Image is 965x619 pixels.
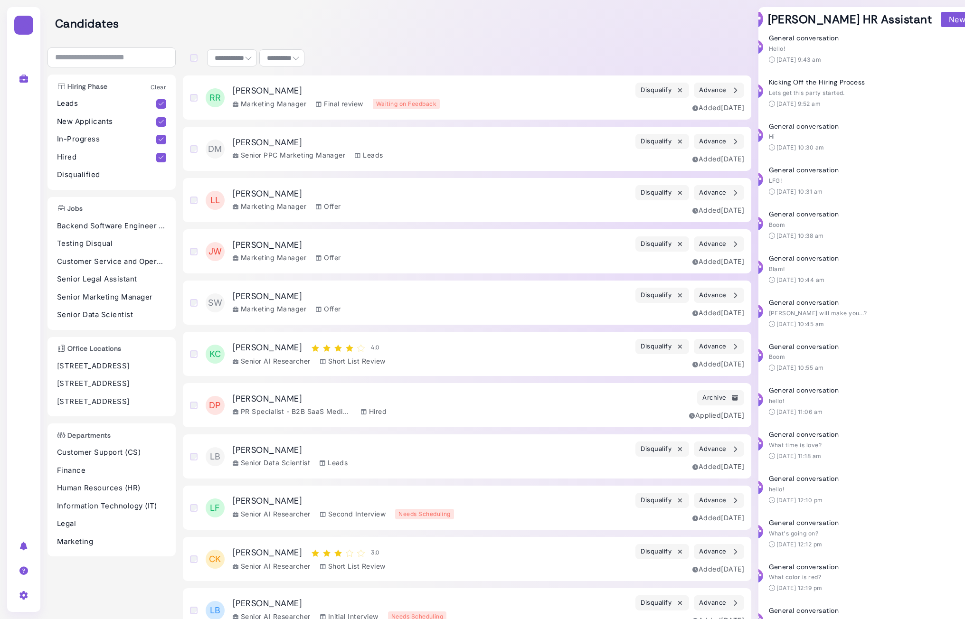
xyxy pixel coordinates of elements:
[233,394,387,404] h3: [PERSON_NAME]
[309,547,321,559] svg: star
[692,564,744,574] div: Added
[699,85,739,95] div: Advance
[721,103,744,112] time: May 05, 2025
[309,342,321,354] svg: star
[694,134,744,149] button: Advance
[206,396,225,415] span: DP
[769,210,926,218] h4: General conversation
[55,17,751,31] h2: Candidates
[699,188,739,198] div: Advance
[57,134,156,145] p: In-Progress
[694,236,744,252] button: Advance
[769,486,785,493] span: hello!
[316,304,341,314] div: Offer
[769,177,782,184] span: LFG!
[641,598,684,608] div: Disqualify
[57,518,166,529] p: Legal
[697,390,744,405] button: Archive
[721,155,744,163] time: Dec 12, 2024
[699,137,739,147] div: Advance
[343,547,355,559] svg: star
[694,288,744,303] button: Advance
[233,356,311,366] div: Senior AI Researcher
[692,256,744,266] div: Added
[769,386,926,394] h4: General conversation
[721,257,744,265] time: May 05, 2025
[57,536,166,547] p: Marketing
[699,598,739,608] div: Advance
[641,188,684,198] div: Disqualify
[233,496,454,506] h3: [PERSON_NAME]
[332,342,343,354] svg: star
[743,9,932,31] h3: [PERSON_NAME] HR Assistant
[769,607,926,615] h4: General conversation
[57,501,166,512] p: Information Technology (IT)
[635,134,689,149] button: Disqualify
[641,547,684,557] div: Disqualify
[692,103,744,113] div: Added
[635,595,689,610] button: Disqualify
[635,288,689,303] button: Disqualify
[233,189,341,199] h3: [PERSON_NAME]
[641,291,684,300] div: Disqualify
[769,78,926,86] h4: Kicking Off the Hiring Process
[769,265,785,272] span: Blam!
[635,185,689,200] button: Disqualify
[233,458,310,468] div: Senior Data Scientist
[57,238,166,249] p: Testing Disqual
[635,441,689,457] button: Disqualify
[694,544,744,559] button: Advance
[776,232,824,239] time: [DATE] 10:38 am
[694,493,744,508] button: Advance
[641,137,684,147] div: Disqualify
[233,99,306,109] div: Marketing Manager
[692,461,744,471] div: Added
[776,320,824,328] time: [DATE] 10:45 am
[769,89,845,96] span: Lets get this party started.
[52,431,115,440] h3: Departments
[721,514,744,522] time: Dec 11, 2024
[57,98,156,109] p: Leads
[776,541,823,548] time: [DATE] 12:12 pm
[702,393,739,403] div: Archive
[769,397,785,404] span: hello!
[52,83,113,91] h3: Hiring Phase
[395,509,454,519] div: Needs Scheduling
[692,154,744,164] div: Added
[769,519,926,527] h4: General conversation
[721,360,744,368] time: Dec 11, 2024
[776,408,823,415] time: [DATE] 11:06 am
[371,549,379,556] div: 3.0
[769,343,926,351] h4: General conversation
[343,342,355,354] svg: star
[699,239,739,249] div: Advance
[776,452,822,460] time: [DATE] 11:18 am
[233,342,386,354] h3: [PERSON_NAME]
[699,496,739,506] div: Advance
[320,356,386,366] div: Short List Review
[233,406,351,416] div: PR Specialist - B2B SaaS Media Relations ([GEOGRAPHIC_DATA])
[769,431,926,439] h4: General conversation
[769,166,926,174] h4: General conversation
[692,308,744,318] div: Added
[57,116,156,127] p: New Applicants
[694,185,744,200] button: Advance
[635,236,689,252] button: Disqualify
[57,169,166,180] p: Disqualified
[776,56,822,63] time: [DATE] 9:43 am
[233,445,348,456] h3: [PERSON_NAME]
[769,299,926,307] h4: General conversation
[233,240,341,251] h3: [PERSON_NAME]
[233,509,311,519] div: Senior AI Researcher
[721,309,744,317] time: May 05, 2025
[699,342,739,352] div: Advance
[769,34,926,42] h4: General conversation
[206,550,225,569] span: CK
[151,84,166,91] a: Clear
[721,462,744,470] time: Jan 22, 2025
[57,292,166,303] p: Senior Marketing Manager
[769,441,822,449] span: What time is love?
[769,45,785,52] span: Hello!
[776,144,824,151] time: [DATE] 10:30 am
[206,498,225,517] span: LF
